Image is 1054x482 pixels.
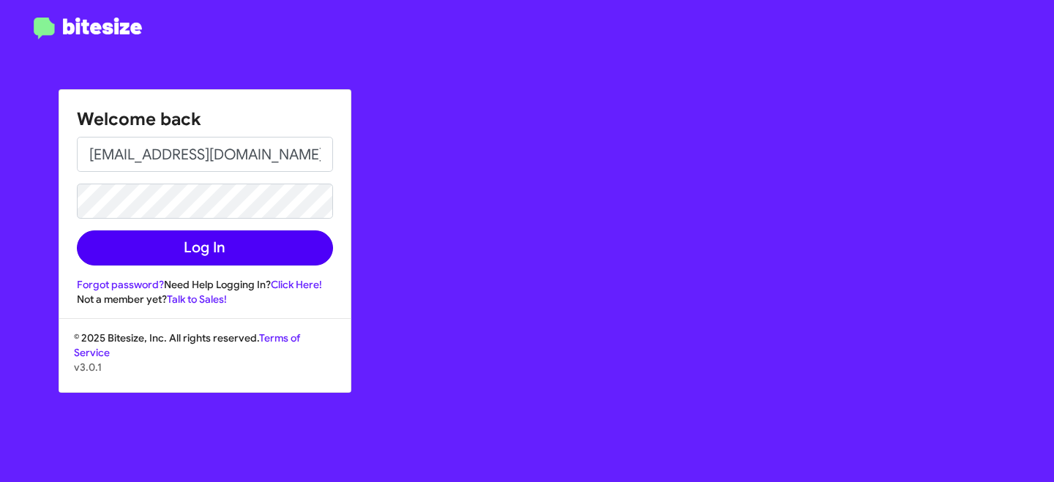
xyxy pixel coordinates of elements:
h1: Welcome back [77,108,333,131]
input: Email address [77,137,333,172]
p: v3.0.1 [74,360,336,374]
a: Click Here! [271,278,322,291]
button: Log In [77,230,333,266]
a: Talk to Sales! [167,293,227,306]
div: © 2025 Bitesize, Inc. All rights reserved. [59,331,351,392]
div: Not a member yet? [77,292,333,306]
a: Terms of Service [74,331,300,359]
div: Need Help Logging In? [77,277,333,292]
a: Forgot password? [77,278,164,291]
